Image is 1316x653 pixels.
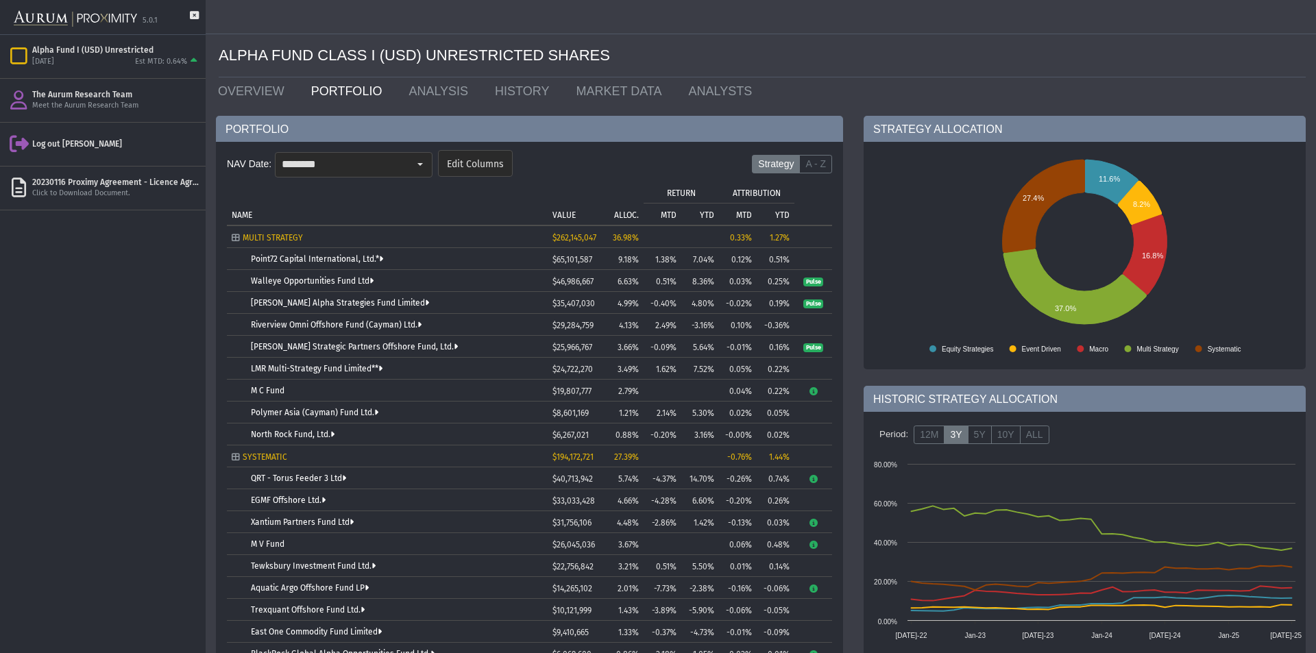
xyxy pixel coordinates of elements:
[757,402,794,423] td: 0.05%
[243,452,287,462] span: SYSTEMATIC
[991,426,1021,445] label: 10Y
[719,358,757,380] td: 0.05%
[700,210,714,220] p: YTD
[619,321,639,330] span: 4.13%
[219,34,1306,77] div: ALPHA FUND CLASS I (USD) UNRESTRICTED SHARES
[644,314,681,336] td: 2.49%
[618,365,639,374] span: 3.49%
[803,342,823,352] a: Pulse
[681,203,719,225] td: Column YTD
[552,386,592,396] span: $19,807,777
[251,320,422,330] a: Riverview Omni Offshore Fund (Cayman) Ltd.
[799,155,832,174] label: A - Z
[251,276,374,286] a: Walleye Opportunities Fund Ltd
[32,188,200,199] div: Click to Download Document.
[864,386,1306,412] div: HISTORIC STRATEGY ALLOCATION
[757,380,794,402] td: 0.22%
[678,77,768,105] a: ANALYSTS
[874,500,897,508] text: 60.00%
[719,248,757,270] td: 0.12%
[251,430,334,439] a: North Rock Fund, Ltd.
[251,539,284,549] a: M V Fund
[143,16,158,26] div: 5.0.1
[619,408,639,418] span: 1.21%
[1020,426,1049,445] label: ALL
[644,599,681,621] td: -3.89%
[301,77,399,105] a: PORTFOLIO
[719,467,757,489] td: -0.26%
[1208,345,1241,353] text: Systematic
[552,210,576,220] p: VALUE
[1099,175,1120,183] text: 11.6%
[733,188,781,198] p: ATTRIBUTION
[618,496,639,506] span: 4.66%
[1149,632,1181,639] text: [DATE]-24
[644,203,681,225] td: Column MTD
[719,555,757,577] td: 0.01%
[552,540,595,550] span: $26,045,036
[599,181,644,225] td: Column ALLOC.
[757,599,794,621] td: -0.05%
[719,533,757,555] td: 0.06%
[719,489,757,511] td: -0.20%
[135,57,187,67] div: Est MTD: 0.64%
[681,292,719,314] td: 4.80%
[32,177,200,188] div: 20230116 Proximy Agreement - Licence Agreement executed by Siemprelara.pdf
[757,336,794,358] td: 0.16%
[251,254,383,264] a: Point72 Capital International, Ltd.*
[681,489,719,511] td: 6.60%
[644,402,681,423] td: 2.14%
[757,423,794,445] td: 0.02%
[724,233,752,243] div: 0.33%
[552,321,594,330] span: $29,284,759
[968,426,992,445] label: 5Y
[775,210,790,220] p: YTD
[552,496,595,506] span: $33,033,428
[485,77,565,105] a: HISTORY
[681,248,719,270] td: 7.04%
[757,358,794,380] td: 0.22%
[618,386,639,396] span: 2.79%
[757,533,794,555] td: 0.48%
[761,233,790,243] div: 1.27%
[803,298,823,308] a: Pulse
[552,628,589,637] span: $9,410,665
[644,577,681,599] td: -7.73%
[1055,304,1076,312] text: 37.0%
[614,210,639,220] p: ALLOC.
[618,255,639,264] span: 9.18%
[864,116,1306,142] div: STRATEGY ALLOCATION
[552,255,592,264] span: $65,101,587
[216,116,843,142] div: PORTFOLIO
[552,343,592,352] span: $25,966,767
[803,278,823,287] span: Pulse
[803,343,823,353] span: Pulse
[896,632,927,639] text: [DATE]-22
[251,386,284,395] a: M C Fund
[644,292,681,314] td: -0.40%
[874,539,897,547] text: 40.00%
[14,3,137,34] img: Aurum-Proximity%20white.svg
[681,336,719,358] td: 5.64%
[251,517,354,527] a: Xantium Partners Fund Ltd
[942,345,994,353] text: Equity Strategies
[719,270,757,292] td: 0.03%
[719,621,757,643] td: -0.01%
[32,101,200,111] div: Meet the Aurum Research Team
[552,430,589,440] span: $6,267,021
[243,233,303,243] span: MULTI STRATEGY
[208,77,301,105] a: OVERVIEW
[1133,200,1150,208] text: 8.2%
[227,181,548,225] td: Column NAME
[757,621,794,643] td: -0.09%
[614,452,639,462] span: 27.39%
[552,299,595,308] span: $35,407,030
[719,577,757,599] td: -0.16%
[227,152,275,176] div: NAV Date:
[719,314,757,336] td: 0.10%
[552,233,596,243] span: $262,145,047
[552,408,589,418] span: $8,601,169
[251,561,376,571] a: Tewksbury Investment Fund Ltd.
[757,489,794,511] td: 0.26%
[552,474,593,484] span: $40,713,942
